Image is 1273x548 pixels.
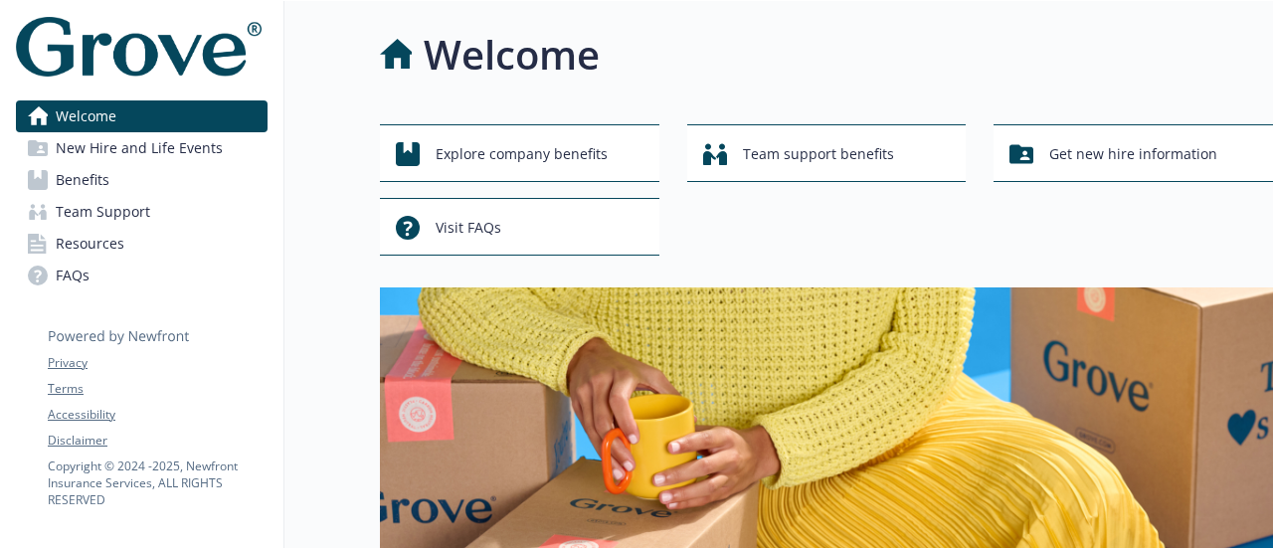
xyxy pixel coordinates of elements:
[436,209,501,247] span: Visit FAQs
[994,124,1273,182] button: Get new hire information
[56,132,223,164] span: New Hire and Life Events
[16,132,268,164] a: New Hire and Life Events
[56,164,109,196] span: Benefits
[16,196,268,228] a: Team Support
[48,380,267,398] a: Terms
[380,198,659,256] button: Visit FAQs
[48,457,267,508] p: Copyright © 2024 - 2025 , Newfront Insurance Services, ALL RIGHTS RESERVED
[436,135,608,173] span: Explore company benefits
[1049,135,1217,173] span: Get new hire information
[687,124,967,182] button: Team support benefits
[424,25,600,85] h1: Welcome
[16,260,268,291] a: FAQs
[56,228,124,260] span: Resources
[56,100,116,132] span: Welcome
[48,406,267,424] a: Accessibility
[16,228,268,260] a: Resources
[16,164,268,196] a: Benefits
[380,124,659,182] button: Explore company benefits
[48,354,267,372] a: Privacy
[56,196,150,228] span: Team Support
[16,100,268,132] a: Welcome
[743,135,894,173] span: Team support benefits
[56,260,90,291] span: FAQs
[48,432,267,450] a: Disclaimer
